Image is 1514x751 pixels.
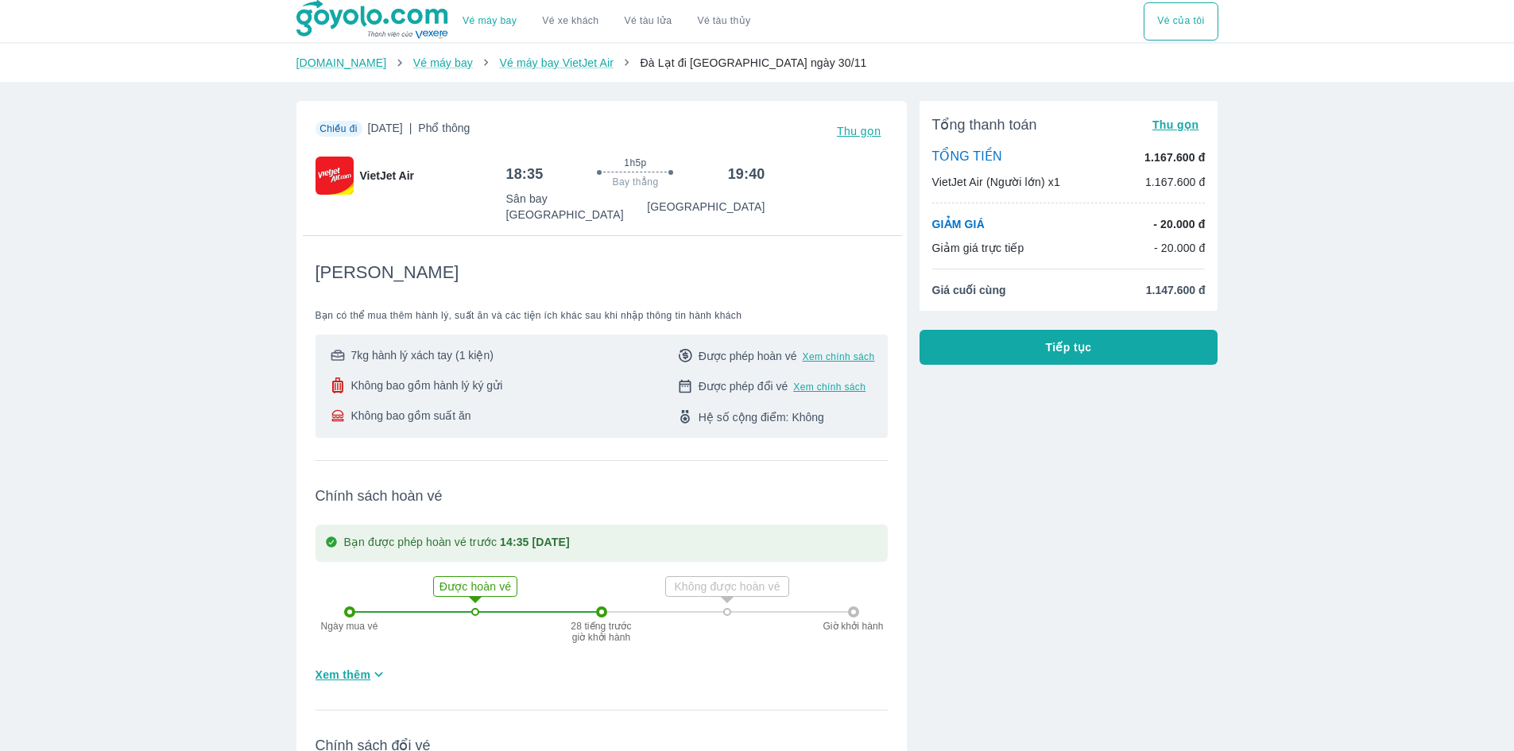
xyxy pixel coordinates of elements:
[450,2,763,41] div: choose transportation mode
[296,55,1218,71] nav: breadcrumb
[505,165,543,184] h6: 18:35
[1154,240,1206,256] p: - 20.000 đ
[350,377,502,393] span: Không bao gồm hành lý ký gửi
[1144,2,1218,41] button: Vé của tôi
[728,165,765,184] h6: 19:40
[837,125,881,137] span: Thu gọn
[309,661,394,687] button: Xem thêm
[684,2,763,41] button: Vé tàu thủy
[409,122,412,134] span: |
[500,536,570,548] strong: 14:35 [DATE]
[932,115,1037,134] span: Tổng thanh toán
[699,378,788,394] span: Được phép đổi vé
[932,174,1060,190] p: VietJet Air (Người lớn) x1
[818,621,889,632] p: Giờ khởi hành
[350,347,493,363] span: 7kg hành lý xách tay (1 kiện)
[1144,2,1218,41] div: choose transportation mode
[314,621,385,632] p: Ngày mua vé
[1152,118,1199,131] span: Thu gọn
[350,408,470,424] span: Không bao gồm suất ăn
[436,579,515,594] p: Được hoàn vé
[613,176,659,188] span: Bay thẳng
[1144,149,1205,165] p: 1.167.600 đ
[344,534,570,552] p: Bạn được phép hoàn vé trước
[699,348,797,364] span: Được phép hoàn vé
[932,282,1006,298] span: Giá cuối cùng
[668,579,787,594] p: Không được hoàn vé
[360,168,414,184] span: VietJet Air
[1153,216,1205,232] p: - 20.000 đ
[1146,282,1206,298] span: 1.147.600 đ
[570,621,633,643] p: 28 tiếng trước giờ khởi hành
[316,486,888,505] span: Chính sách hoàn vé
[932,240,1024,256] p: Giảm giá trực tiếp
[1146,114,1206,136] button: Thu gọn
[418,122,470,134] span: Phổ thông
[296,56,387,69] a: [DOMAIN_NAME]
[316,309,888,322] span: Bạn có thể mua thêm hành lý, suất ăn và các tiện ích khác sau khi nhập thông tin hành khách
[612,2,685,41] a: Vé tàu lửa
[463,15,517,27] a: Vé máy bay
[505,191,647,223] p: Sân bay [GEOGRAPHIC_DATA]
[932,149,1002,166] p: TỔNG TIỀN
[413,56,473,69] a: Vé máy bay
[316,667,371,683] span: Xem thêm
[699,409,824,425] span: Hệ số cộng điểm: Không
[640,56,866,69] span: Đà Lạt đi [GEOGRAPHIC_DATA] ngày 30/11
[647,199,765,215] p: [GEOGRAPHIC_DATA]
[368,120,470,142] span: [DATE]
[624,157,646,169] span: 1h5p
[1145,174,1206,190] p: 1.167.600 đ
[319,123,358,134] span: Chiều đi
[542,15,598,27] a: Vé xe khách
[1046,339,1092,355] span: Tiếp tục
[932,216,985,232] p: GIẢM GIÁ
[803,350,875,363] button: Xem chính sách
[793,381,865,393] button: Xem chính sách
[920,330,1218,365] button: Tiếp tục
[316,261,459,284] span: [PERSON_NAME]
[499,56,613,69] a: Vé máy bay VietJet Air
[831,120,888,142] button: Thu gọn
